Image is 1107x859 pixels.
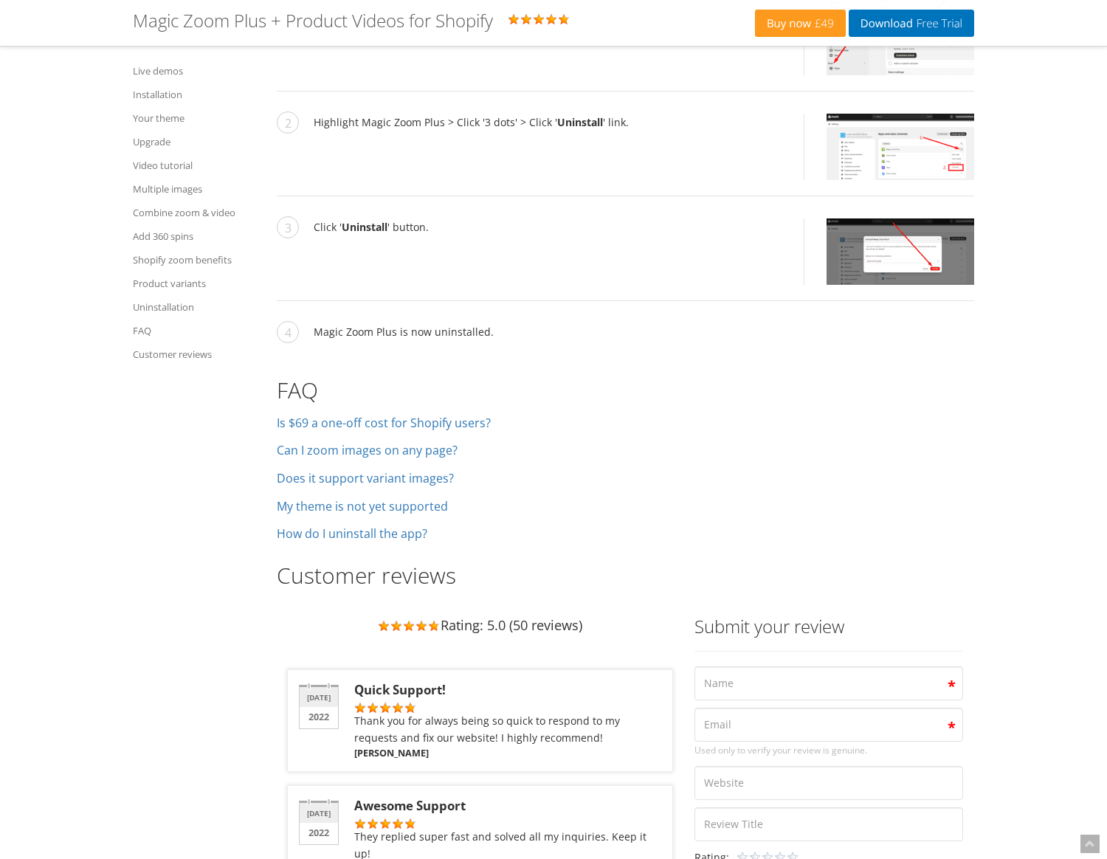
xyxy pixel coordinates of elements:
[694,666,963,700] input: Name
[849,10,974,37] a: DownloadFree Trial
[694,807,963,841] input: Review Title
[342,220,387,234] strong: Uninstall
[827,218,974,285] img: Click the Uninstall button
[557,115,603,129] strong: Uninstall
[300,707,338,728] span: 2022
[277,563,974,587] h2: Customer reviews
[277,498,448,514] a: My theme is not yet supported
[133,11,493,30] h1: Magic Zoom Plus + Product Videos for Shopify
[694,766,963,800] input: Website
[277,323,974,356] li: Magic Zoom Plus is now uninstalled.
[913,18,962,30] span: Free Trial
[288,602,672,648] div: Rating: 5.0 (50 reviews)
[694,708,963,742] input: Email
[277,114,974,196] li: Highlight Magic Zoom Plus > Click '3 dots' > Click ' ' link.
[277,470,454,486] a: Does it support variant images?
[300,803,338,823] span: [DATE]
[811,18,834,30] span: £49
[354,748,661,759] p: [PERSON_NAME]
[804,218,974,285] a: Click the Uninstall button
[354,797,661,814] div: Awesome Support
[755,10,846,37] a: Buy now£49
[277,415,491,431] a: Is $69 a one-off cost for Shopify users?
[694,742,963,759] span: Used only to verify your review is genuine.
[277,442,458,458] a: Can I zoom images on any page?
[300,687,338,707] span: [DATE]
[694,617,963,636] h3: Submit your review
[804,114,974,180] a: Click the Uninstall link
[277,218,974,301] li: Click ' ' button.
[277,378,974,402] h2: FAQ
[277,525,427,542] a: How do I uninstall the app?
[300,823,338,844] span: 2022
[354,712,661,746] div: Thank you for always being so quick to respond to my requests and fix our website! I highly recom...
[354,681,661,698] div: Quick support!
[827,114,974,180] img: Click the Uninstall link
